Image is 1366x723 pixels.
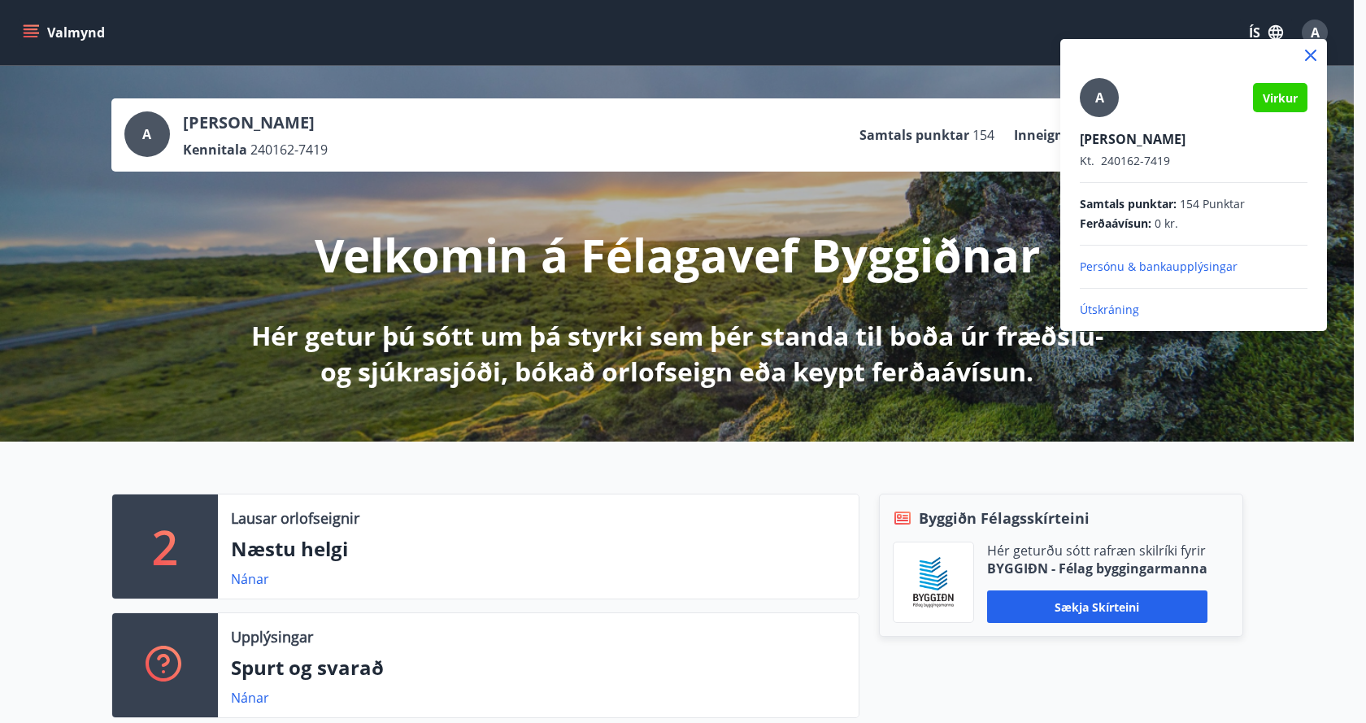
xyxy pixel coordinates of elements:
[1080,302,1307,318] p: Útskráning
[1095,89,1104,107] span: A
[1155,216,1178,232] span: 0 kr.
[1180,196,1245,212] span: 154 Punktar
[1080,153,1094,168] span: Kt.
[1080,216,1151,232] span: Ferðaávísun :
[1080,153,1307,169] p: 240162-7419
[1080,259,1307,275] p: Persónu & bankaupplýsingar
[1080,196,1177,212] span: Samtals punktar :
[1263,90,1298,106] span: Virkur
[1080,130,1307,148] p: [PERSON_NAME]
